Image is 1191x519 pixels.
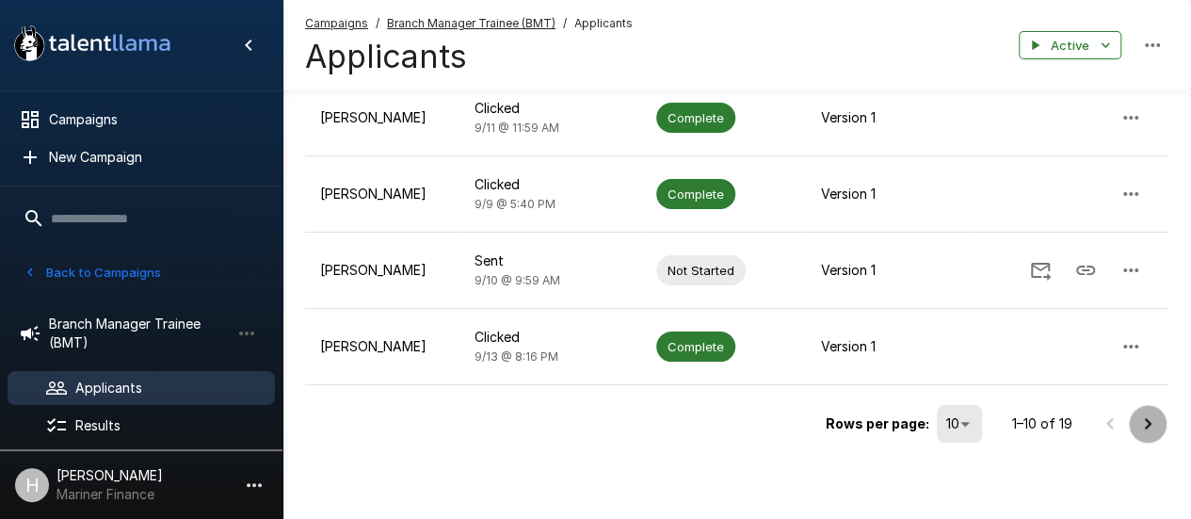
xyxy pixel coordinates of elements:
[821,261,959,280] p: Version 1
[320,261,444,280] p: [PERSON_NAME]
[475,121,559,135] span: 9/11 @ 11:59 AM
[656,262,746,280] span: Not Started
[1129,405,1167,443] button: Go to next page
[387,16,555,30] u: Branch Manager Trainee (BMT)
[563,14,567,33] span: /
[656,109,735,127] span: Complete
[821,185,959,203] p: Version 1
[937,405,982,443] div: 10
[826,414,929,433] p: Rows per page:
[320,337,444,356] p: [PERSON_NAME]
[475,328,626,347] p: Clicked
[376,14,379,33] span: /
[821,337,959,356] p: Version 1
[475,99,626,118] p: Clicked
[656,338,735,356] span: Complete
[475,175,626,194] p: Clicked
[1012,414,1072,433] p: 1–10 of 19
[475,197,555,211] span: 9/9 @ 5:40 PM
[475,349,558,364] span: 9/13 @ 8:16 PM
[320,108,444,127] p: [PERSON_NAME]
[305,37,633,76] h4: Applicants
[475,251,626,270] p: Sent
[1018,261,1063,277] span: Send Invitation
[656,186,735,203] span: Complete
[305,16,368,30] u: Campaigns
[1019,31,1121,60] button: Active
[320,185,444,203] p: [PERSON_NAME]
[475,273,560,287] span: 9/10 @ 9:59 AM
[574,14,633,33] span: Applicants
[821,108,959,127] p: Version 1
[1063,261,1108,277] span: Copy Interview Link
